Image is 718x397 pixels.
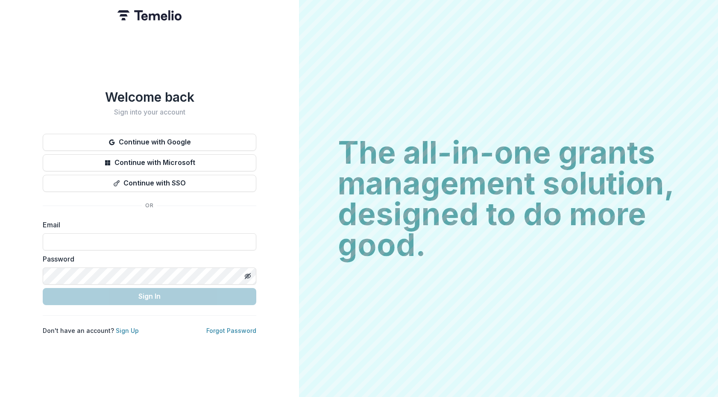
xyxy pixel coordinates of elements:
a: Sign Up [116,327,139,334]
button: Continue with Microsoft [43,154,256,171]
a: Forgot Password [206,327,256,334]
label: Password [43,254,251,264]
button: Toggle password visibility [241,269,255,283]
h1: Welcome back [43,89,256,105]
h2: Sign into your account [43,108,256,116]
label: Email [43,220,251,230]
p: Don't have an account? [43,326,139,335]
img: Temelio [117,10,182,21]
button: Sign In [43,288,256,305]
button: Continue with SSO [43,175,256,192]
button: Continue with Google [43,134,256,151]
